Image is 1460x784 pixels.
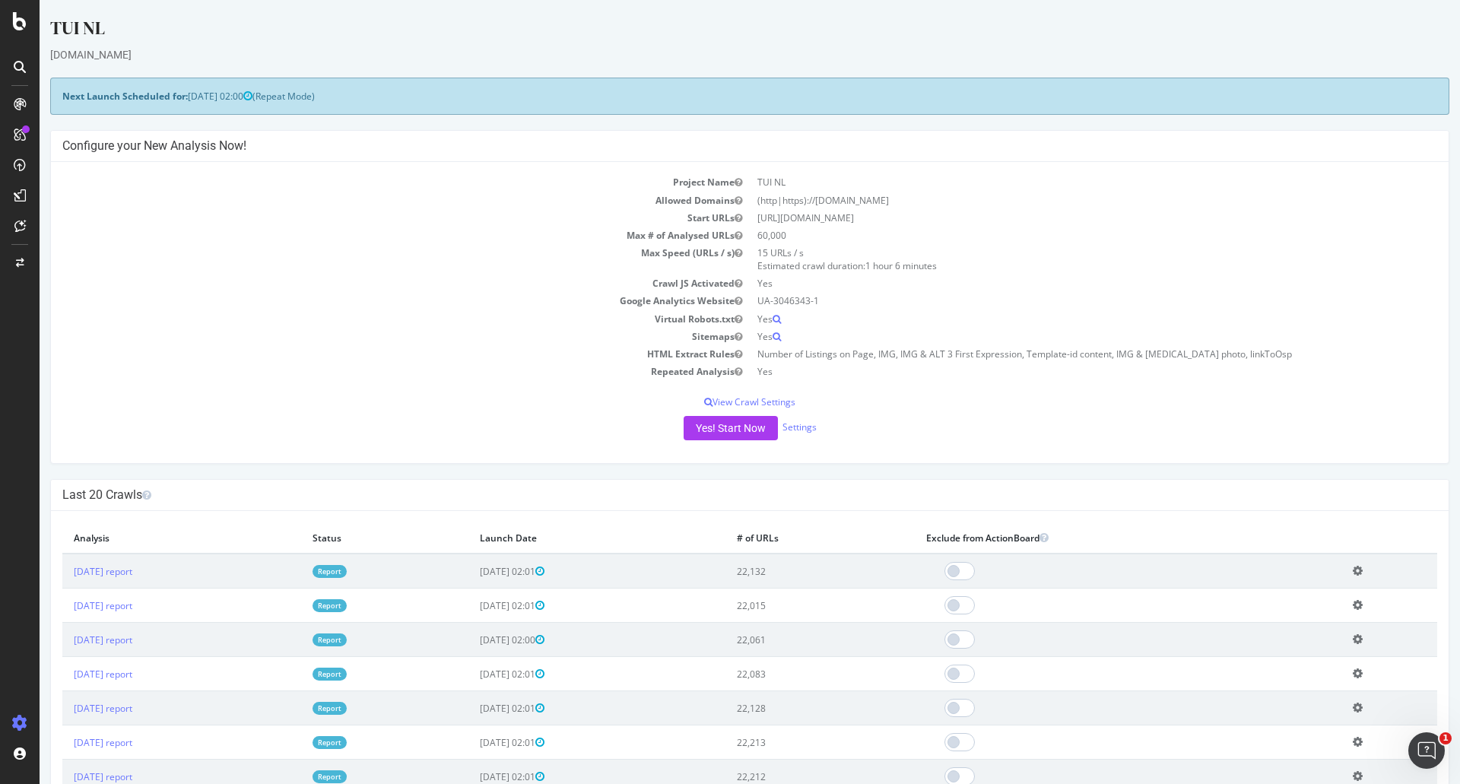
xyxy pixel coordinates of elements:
td: 22,132 [686,554,875,589]
td: 22,083 [686,657,875,691]
td: Yes [710,310,1398,328]
td: Repeated Analysis [23,363,710,380]
div: [DOMAIN_NAME] [11,47,1410,62]
a: [DATE] report [34,599,93,612]
td: Google Analytics Website [23,292,710,309]
div: (Repeat Mode) [11,78,1410,115]
a: Report [273,599,307,612]
a: Report [273,565,307,578]
td: Number of Listings on Page, IMG, IMG & ALT 3 First Expression, Template-id content, IMG & [MEDICA... [710,345,1398,363]
a: [DATE] report [34,633,93,646]
span: [DATE] 02:01 [440,668,505,681]
th: # of URLs [686,522,875,554]
td: [URL][DOMAIN_NAME] [710,209,1398,227]
td: Max Speed (URLs / s) [23,244,710,275]
td: Yes [710,275,1398,292]
td: Max # of Analysed URLs [23,227,710,244]
span: [DATE] 02:01 [440,770,505,783]
td: Virtual Robots.txt [23,310,710,328]
td: Sitemaps [23,328,710,345]
a: Report [273,702,307,715]
span: [DATE] 02:01 [440,702,505,715]
td: Yes [710,328,1398,345]
a: [DATE] report [34,668,93,681]
td: Start URLs [23,209,710,227]
a: [DATE] report [34,702,93,715]
span: [DATE] 02:01 [440,736,505,749]
button: Yes! Start Now [644,416,738,440]
th: Launch Date [429,522,686,554]
td: 22,015 [686,589,875,623]
iframe: Intercom live chat [1408,732,1445,769]
td: TUI NL [710,173,1398,191]
h4: Last 20 Crawls [23,487,1398,503]
th: Analysis [23,522,262,554]
a: Report [273,668,307,681]
span: [DATE] 02:00 [148,90,213,103]
td: 22,128 [686,691,875,725]
a: [DATE] report [34,736,93,749]
td: Project Name [23,173,710,191]
strong: Next Launch Scheduled for: [23,90,148,103]
span: [DATE] 02:01 [440,565,505,578]
td: 22,213 [686,725,875,760]
td: Crawl JS Activated [23,275,710,292]
a: Settings [743,421,777,433]
th: Status [262,522,429,554]
td: 15 URLs / s Estimated crawl duration: [710,244,1398,275]
p: View Crawl Settings [23,395,1398,408]
td: Allowed Domains [23,192,710,209]
td: UA-3046343-1 [710,292,1398,309]
h4: Configure your New Analysis Now! [23,138,1398,154]
span: 1 [1439,732,1452,744]
a: Report [273,736,307,749]
td: (http|https)://[DOMAIN_NAME] [710,192,1398,209]
a: Report [273,633,307,646]
span: 1 hour 6 minutes [826,259,897,272]
td: 22,061 [686,623,875,657]
th: Exclude from ActionBoard [875,522,1302,554]
a: [DATE] report [34,565,93,578]
span: [DATE] 02:01 [440,599,505,612]
a: [DATE] report [34,770,93,783]
div: TUI NL [11,15,1410,47]
td: 60,000 [710,227,1398,244]
td: HTML Extract Rules [23,345,710,363]
span: [DATE] 02:00 [440,633,505,646]
a: Report [273,770,307,783]
td: Yes [710,363,1398,380]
